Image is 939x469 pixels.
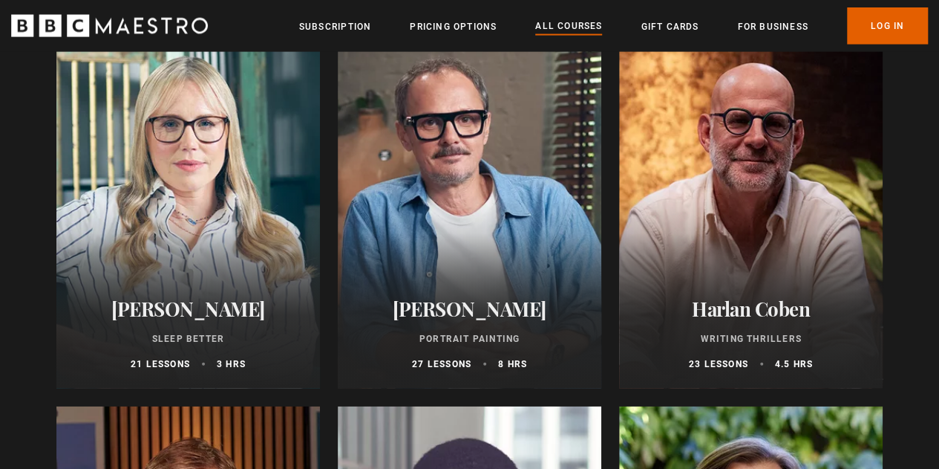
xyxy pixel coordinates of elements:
p: 3 hrs [217,358,246,371]
p: Sleep Better [74,332,302,346]
p: Writing Thrillers [637,332,865,346]
h2: Harlan Coben [637,297,865,320]
p: 23 lessons [689,358,748,371]
svg: BBC Maestro [11,15,208,37]
a: Log In [847,7,928,45]
p: 8 hrs [498,358,527,371]
h2: [PERSON_NAME] [74,297,302,320]
a: Gift Cards [641,19,698,34]
nav: Primary [299,7,928,45]
a: All Courses [535,19,602,35]
p: 4.5 hrs [775,358,813,371]
a: Harlan Coben Writing Thrillers 23 lessons 4.5 hrs [619,32,883,389]
h2: [PERSON_NAME] [356,297,583,320]
a: [PERSON_NAME] Sleep Better 21 lessons 3 hrs [56,32,320,389]
p: 21 lessons [131,358,190,371]
p: Portrait Painting [356,332,583,346]
a: Pricing Options [410,19,497,34]
a: Subscription [299,19,371,34]
a: [PERSON_NAME] Portrait Painting 27 lessons 8 hrs [338,32,601,389]
p: 27 lessons [412,358,471,371]
a: For business [737,19,808,34]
